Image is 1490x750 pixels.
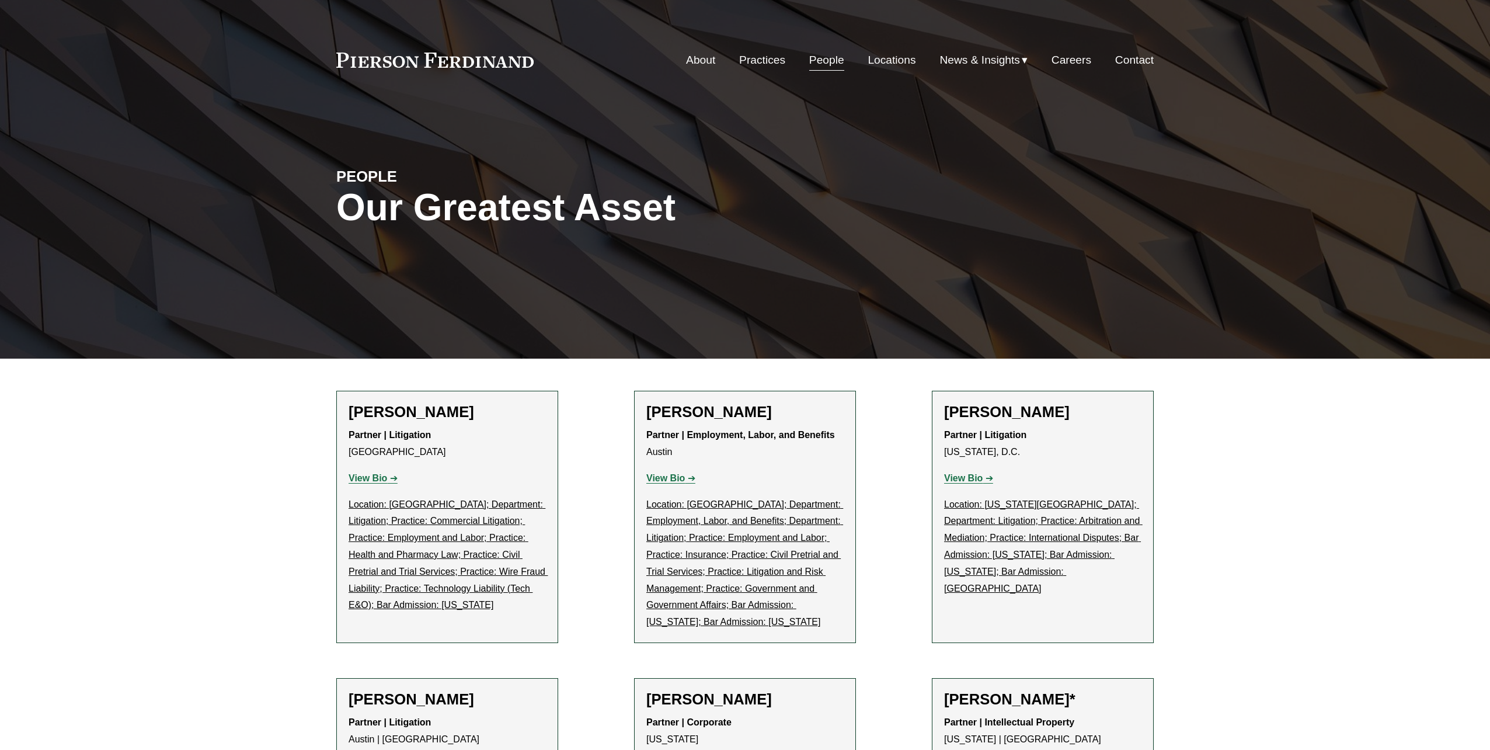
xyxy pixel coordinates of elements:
h2: [PERSON_NAME] [349,403,546,421]
a: Locations [868,49,915,71]
strong: Partner | Litigation [349,717,431,727]
u: Location: [GEOGRAPHIC_DATA]; Department: Employment, Labor, and Benefits; Department: Litigation;... [646,499,843,627]
u: Location: [US_STATE][GEOGRAPHIC_DATA]; Department: Litigation; Practice: Arbitration and Mediatio... [944,499,1143,593]
h4: PEOPLE [336,167,541,186]
span: News & Insights [939,50,1020,71]
strong: View Bio [944,473,983,483]
strong: View Bio [349,473,387,483]
a: About [686,49,715,71]
strong: Partner | Employment, Labor, and Benefits [646,430,835,440]
p: [US_STATE], D.C. [944,427,1141,461]
h1: Our Greatest Asset [336,186,881,229]
a: View Bio [349,473,398,483]
a: View Bio [944,473,993,483]
p: Austin [646,427,844,461]
strong: Partner | Litigation [944,430,1026,440]
p: [US_STATE] | [GEOGRAPHIC_DATA] [944,714,1141,748]
a: Contact [1115,49,1154,71]
a: View Bio [646,473,695,483]
a: People [809,49,844,71]
p: [GEOGRAPHIC_DATA] [349,427,546,461]
h2: [PERSON_NAME] [944,403,1141,421]
p: [US_STATE] [646,714,844,748]
strong: Partner | Corporate [646,717,732,727]
h2: [PERSON_NAME] [646,403,844,421]
strong: View Bio [646,473,685,483]
strong: Partner | Litigation [349,430,431,440]
strong: Partner | Intellectual Property [944,717,1074,727]
h2: [PERSON_NAME]* [944,690,1141,709]
u: Location: [GEOGRAPHIC_DATA]; Department: Litigation; Practice: Commercial Litigation; Practice: E... [349,499,548,610]
a: folder dropdown [939,49,1028,71]
h2: [PERSON_NAME] [646,690,844,709]
h2: [PERSON_NAME] [349,690,546,709]
a: Careers [1052,49,1091,71]
p: Austin | [GEOGRAPHIC_DATA] [349,714,546,748]
a: Practices [739,49,785,71]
